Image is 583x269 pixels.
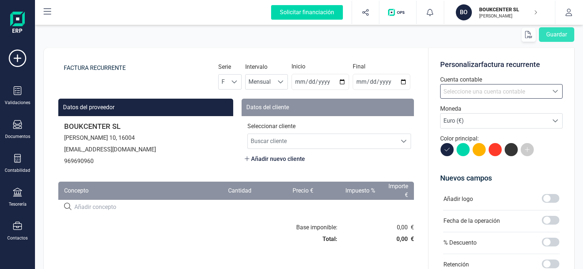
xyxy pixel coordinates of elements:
button: Logo de OPS [384,1,412,24]
p: Cuenta contable [440,75,563,84]
label: Serie [218,63,231,71]
th: Cantidad [195,182,257,200]
span: % Descuento [443,238,477,247]
div: 0,00 € [343,235,419,244]
p: BOUKCENTER SL [64,122,227,131]
span: Seleccione una cuenta contable [443,88,525,95]
button: Solicitar financiación [262,1,352,24]
button: Guardar [539,27,574,42]
p: [PERSON_NAME] [479,13,537,19]
span: Añadir logo [443,195,473,203]
span: Mensual [246,75,274,89]
button: BOBOUKCENTER SL[PERSON_NAME] [453,1,546,24]
p: Datos del proveedor [63,103,114,112]
p: 969690960 [64,157,227,166]
div: Solicitar financiación [271,5,343,20]
div: Base imponible: [267,223,343,232]
p: [PERSON_NAME] 10, 16004 [64,134,227,142]
h5: Nuevos campos [440,174,563,182]
div: Seleccione una cuenta [548,84,562,98]
th: Importe € [381,182,414,200]
label: Intervalo [245,63,267,71]
h5: Personalizar factura recurrente [440,59,563,70]
p: Datos del cliente [246,103,289,112]
input: Añadir concepto [74,203,246,211]
label: Seleccionar cliente [247,122,296,131]
div: Validaciones [5,100,30,106]
label: Inicio [291,62,305,71]
img: Logo de OPS [388,9,407,16]
span: Añadir nuevo cliente [244,155,305,163]
span: Fecha de la operación [443,217,500,225]
span: Retención [443,260,469,269]
p: Moneda [440,104,563,113]
div: Documentos [5,134,30,139]
p: Color principal: [440,134,563,143]
th: Precio € [257,182,319,200]
div: Total: [267,235,343,244]
span: Euro (€) [441,114,548,128]
div: 0,00 € [343,223,419,232]
img: Logo Finanedi [10,12,25,35]
h5: FACTURA RECURRENTE [64,62,126,74]
div: Contabilidad [5,167,30,173]
p: BOUKCENTER SL [479,6,537,13]
span: F [219,75,228,89]
label: Final [353,62,365,71]
div: Tesorería [9,201,27,207]
span: [EMAIL_ADDRESS][DOMAIN_NAME] [64,146,156,153]
th: Impuesto % [319,182,381,200]
th: Concepto [58,182,195,200]
div: Contactos [7,235,28,241]
div: BO [456,4,472,20]
span: Buscar cliente [248,134,397,149]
